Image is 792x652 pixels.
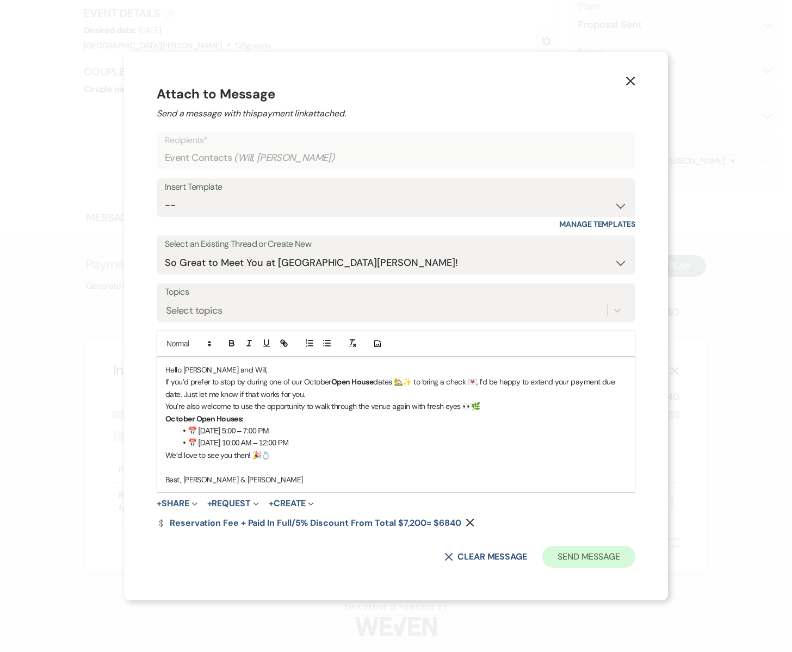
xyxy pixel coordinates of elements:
p: You’re also welcome to use the opportunity to walk through the venue again with fresh eyes 👀🌿 [165,400,627,412]
button: Clear message [444,552,527,561]
div: Select topics [166,303,222,318]
button: Send Message [542,546,635,568]
p: Best, [PERSON_NAME] & [PERSON_NAME] [165,474,627,486]
label: Topics [165,284,627,300]
span: + [269,499,274,508]
p: We’d love to see you then! 🎉💍 [165,449,627,461]
li: 📅 [DATE] 10:00 AM – 12:00 PM [176,437,627,449]
p: If you’d prefer to stop by during one of our October dates 🏡✨ to bring a check 💌, I’d be happy to... [165,376,627,400]
button: Share [157,499,197,508]
h2: Send a message with this payment link attached. [157,107,635,120]
div: Insert Template [165,179,627,195]
span: + [207,499,212,508]
li: 📅 [DATE] 5:00 – 7:00 PM [176,425,627,437]
div: Event Contacts [165,147,627,169]
a: Reservation Fee + paid in full/5% discount from total $7,200= $6840 [157,519,461,527]
label: Select an Existing Thread or Create New [165,237,627,252]
span: + [157,499,162,508]
a: Manage Templates [559,219,635,229]
h4: Attach to Message [157,84,635,104]
p: Hello [PERSON_NAME] and Will, [165,364,627,376]
strong: Open House [331,377,373,387]
p: Recipients* [165,133,627,147]
span: ( Will, [PERSON_NAME] ) [234,151,335,165]
button: Create [269,499,314,508]
strong: October Open Houses: [165,414,244,424]
button: Request [207,499,259,508]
